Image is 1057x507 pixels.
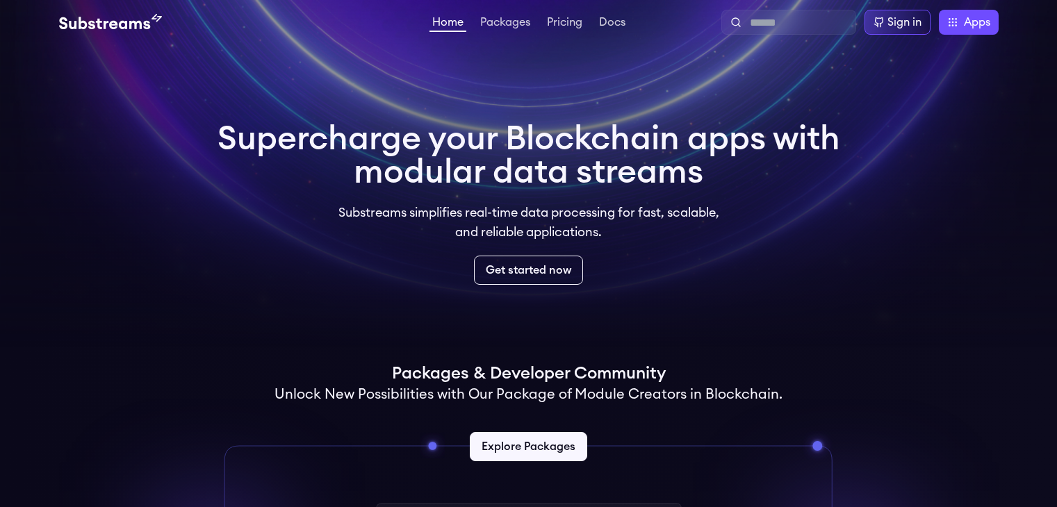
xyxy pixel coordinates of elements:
a: Pricing [544,17,585,31]
h2: Unlock New Possibilities with Our Package of Module Creators in Blockchain. [275,385,782,404]
div: Sign in [887,14,921,31]
span: Apps [964,14,990,31]
img: Substream's logo [59,14,162,31]
a: Sign in [865,10,931,35]
a: Get started now [474,256,583,285]
a: Home [429,17,466,32]
p: Substreams simplifies real-time data processing for fast, scalable, and reliable applications. [329,203,729,242]
a: Explore Packages [470,432,587,461]
a: Docs [596,17,628,31]
h1: Supercharge your Blockchain apps with modular data streams [218,122,840,189]
a: Packages [477,17,533,31]
h1: Packages & Developer Community [392,363,666,385]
